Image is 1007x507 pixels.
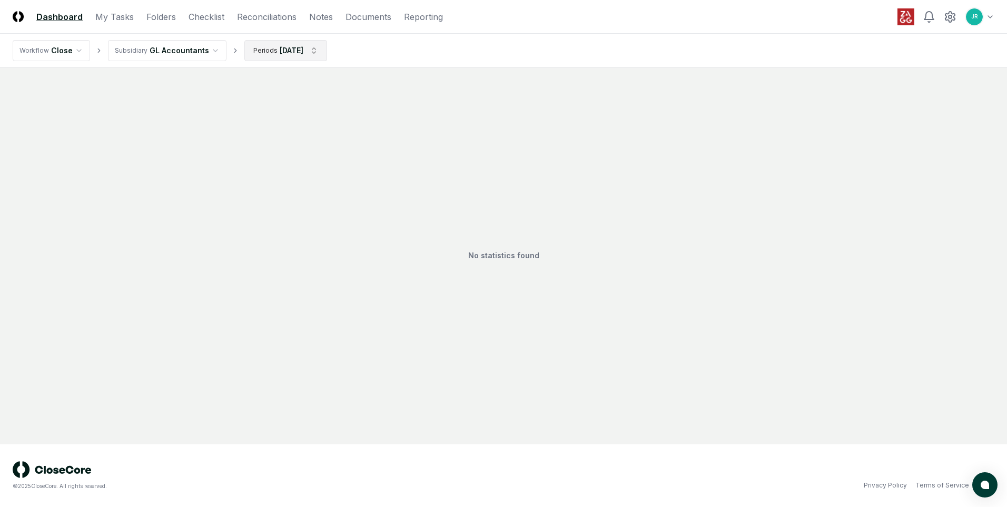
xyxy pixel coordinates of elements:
div: [DATE] [280,45,303,56]
span: JR [971,13,978,21]
button: JR [965,7,984,26]
img: ZAGG logo [897,8,914,25]
a: My Tasks [95,11,134,23]
div: Subsidiary [115,46,147,55]
button: atlas-launcher [972,472,998,498]
a: Reconciliations [237,11,297,23]
a: Terms of Service [915,481,969,490]
button: Periods[DATE] [244,40,327,61]
a: Documents [345,11,391,23]
a: Checklist [189,11,224,23]
div: No statistics found [13,80,994,431]
img: Logo [13,11,24,22]
a: Reporting [404,11,443,23]
a: Dashboard [36,11,83,23]
img: logo [13,461,92,478]
div: Workflow [19,46,49,55]
div: Periods [253,46,278,55]
a: Notes [309,11,333,23]
div: © 2025 CloseCore. All rights reserved. [13,482,504,490]
a: Folders [146,11,176,23]
nav: breadcrumb [13,40,327,61]
a: Privacy Policy [864,481,907,490]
